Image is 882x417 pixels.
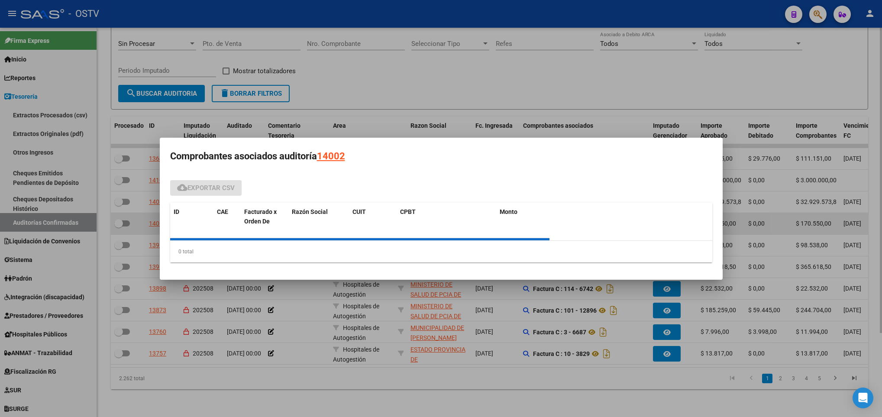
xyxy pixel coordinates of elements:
[170,203,213,241] datatable-header-cell: ID
[496,203,557,241] datatable-header-cell: Monto
[500,208,517,215] span: Monto
[170,148,712,165] h3: Comprobantes asociados auditoría
[177,184,235,192] span: Exportar CSV
[397,203,496,241] datatable-header-cell: CPBT
[241,203,288,241] datatable-header-cell: Facturado x Orden De
[217,208,228,215] span: CAE
[853,388,873,408] div: Open Intercom Messenger
[177,182,187,193] mat-icon: cloud_download
[244,208,277,225] span: Facturado x Orden De
[352,208,366,215] span: CUIT
[400,208,416,215] span: CPBT
[213,203,241,241] datatable-header-cell: CAE
[170,241,712,262] div: 0 total
[292,208,328,215] span: Razón Social
[288,203,349,241] datatable-header-cell: Razón Social
[170,180,242,196] button: Exportar CSV
[317,148,345,165] div: 14002
[174,208,179,215] span: ID
[349,203,397,241] datatable-header-cell: CUIT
